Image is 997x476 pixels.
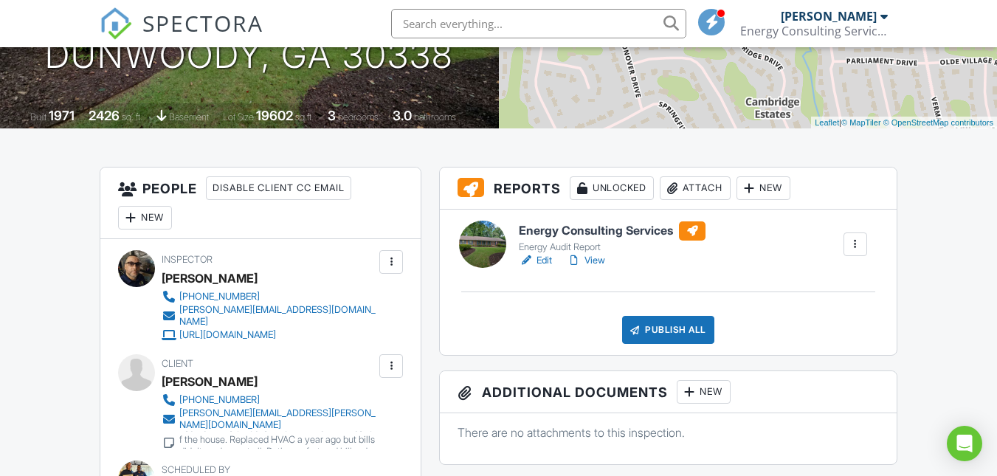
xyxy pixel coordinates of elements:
div: [PERSON_NAME] [162,267,258,289]
div: Disable Client CC Email [206,176,351,200]
div: Energy Audit Report [519,241,706,253]
p: There are no attachments to this inspection. [458,424,878,441]
div: [PERSON_NAME][EMAIL_ADDRESS][PERSON_NAME][DOMAIN_NAME] [179,407,376,431]
div: 1971 vintage 2426 sq ft ranch over unfinished basement. His office is much warmer than rest of th... [179,410,376,469]
div: Open Intercom Messenger [947,426,982,461]
a: © MapTiler [841,118,881,127]
div: 3 [328,108,336,123]
a: View [567,253,605,268]
div: [PERSON_NAME] [162,370,258,393]
h6: Energy Consulting Services [519,221,706,241]
div: [PERSON_NAME] [781,9,877,24]
a: [PERSON_NAME][EMAIL_ADDRESS][DOMAIN_NAME] [162,304,376,328]
div: 2426 [89,108,120,123]
div: 1971 [49,108,75,123]
div: Publish All [622,316,714,344]
div: New [736,176,790,200]
div: New [677,380,731,404]
input: Search everything... [391,9,686,38]
a: Leaflet [815,118,839,127]
h3: Additional Documents [440,371,896,413]
a: Energy Consulting Services Energy Audit Report [519,221,706,254]
div: 19602 [256,108,293,123]
a: © OpenStreetMap contributors [883,118,993,127]
span: Inspector [162,254,213,265]
span: Scheduled By [162,464,230,475]
div: Energy Consulting Services [740,24,888,38]
span: basement [169,111,209,123]
h3: People [100,168,421,239]
a: [PHONE_NUMBER] [162,289,376,304]
div: New [118,206,172,230]
div: | [811,117,997,129]
h3: Reports [440,168,896,210]
div: [PHONE_NUMBER] [179,291,260,303]
span: Lot Size [223,111,254,123]
div: 3.0 [393,108,412,123]
span: bathrooms [414,111,456,123]
span: Built [30,111,46,123]
div: [PERSON_NAME][EMAIL_ADDRESS][DOMAIN_NAME] [179,304,376,328]
span: Client [162,358,193,369]
a: [PHONE_NUMBER] [162,393,376,407]
a: [PERSON_NAME][EMAIL_ADDRESS][PERSON_NAME][DOMAIN_NAME] [162,407,376,431]
img: The Best Home Inspection Software - Spectora [100,7,132,40]
div: Unlocked [570,176,654,200]
span: sq.ft. [295,111,314,123]
a: SPECTORA [100,20,263,51]
span: SPECTORA [142,7,263,38]
div: [PHONE_NUMBER] [179,394,260,406]
a: Edit [519,253,552,268]
span: bedrooms [338,111,379,123]
div: Attach [660,176,731,200]
span: sq. ft. [122,111,142,123]
div: [URL][DOMAIN_NAME] [179,329,276,341]
a: [URL][DOMAIN_NAME] [162,328,376,342]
